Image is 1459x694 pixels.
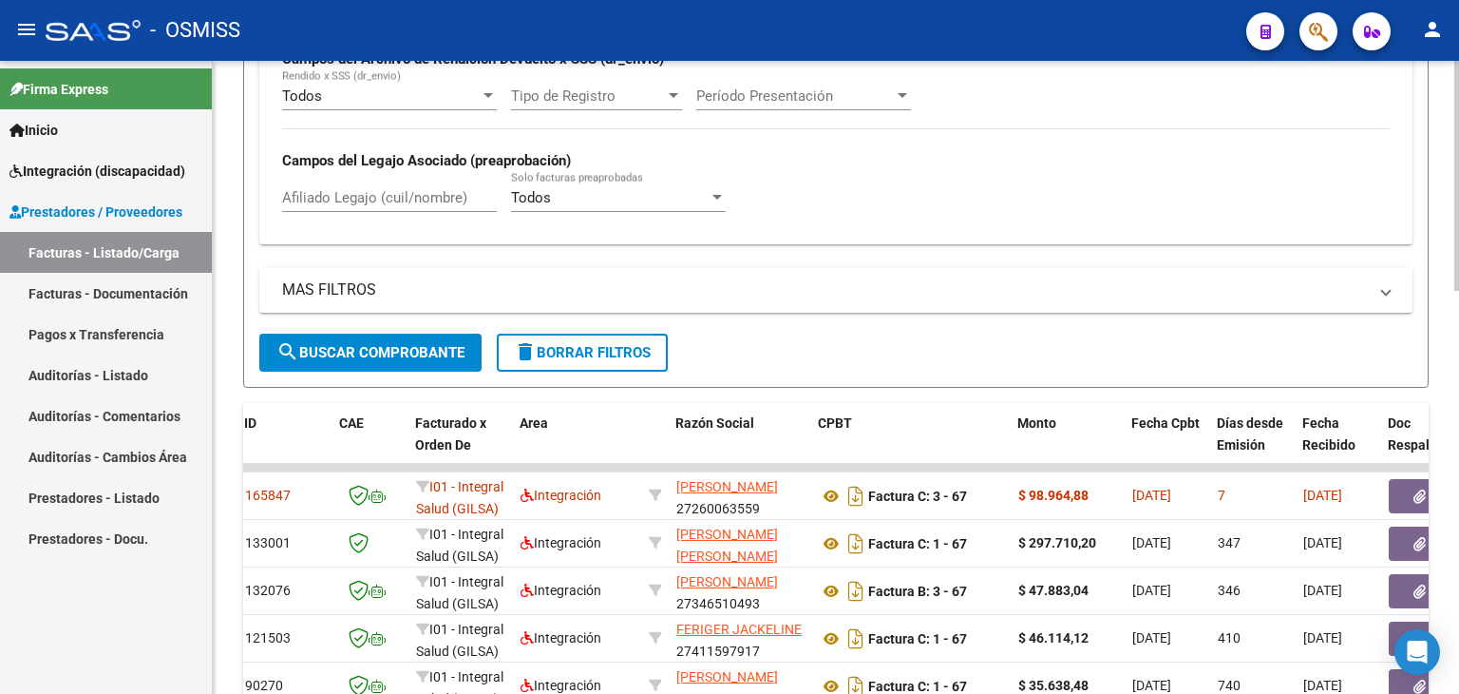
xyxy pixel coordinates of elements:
[282,280,1367,300] mat-panel-title: MAS FILTROS
[237,403,332,487] datatable-header-cell: ID
[868,584,967,599] strong: Factura B: 3 - 67
[1394,629,1440,675] div: Open Intercom Messenger
[282,152,571,169] strong: Campos del Legajo Asociado (preaprobación)
[514,340,537,363] mat-icon: delete
[9,202,182,222] span: Prestadores / Proveedores
[1018,630,1089,646] strong: $ 46.114,12
[1209,403,1295,487] datatable-header-cell: Días desde Emisión
[1218,678,1241,693] span: 740
[407,403,512,487] datatable-header-cell: Facturado x Orden De
[1132,583,1171,598] span: [DATE]
[9,79,108,100] span: Firma Express
[282,87,322,105] span: Todos
[514,344,651,361] span: Borrar Filtros
[521,678,601,693] span: Integración
[9,120,58,141] span: Inicio
[282,50,664,67] strong: Campos del Archivo de Rendición Devuelto x SSS (dr_envio)
[245,630,291,646] span: 121503
[1218,583,1241,598] span: 346
[1303,678,1342,693] span: [DATE]
[676,619,804,659] div: 27411597917
[259,267,1412,313] mat-expansion-panel-header: MAS FILTROS
[415,415,486,453] span: Facturado x Orden De
[245,488,291,503] span: 165847
[1218,630,1241,646] span: 410
[676,476,804,516] div: 27260063559
[676,571,804,611] div: 27346510493
[676,669,778,684] span: [PERSON_NAME]
[339,415,364,431] span: CAE
[416,574,503,611] span: I01 - Integral Salud (GILSA)
[150,10,240,51] span: - OSMISS
[1132,488,1171,503] span: [DATE]
[521,488,601,503] span: Integración
[676,527,778,564] span: [PERSON_NAME] [PERSON_NAME]
[696,87,894,105] span: Período Presentación
[1132,630,1171,646] span: [DATE]
[676,574,778,589] span: [PERSON_NAME]
[245,535,291,550] span: 133001
[843,481,868,511] i: Descargar documento
[1421,18,1444,41] mat-icon: person
[1218,535,1241,550] span: 347
[259,334,482,372] button: Buscar Comprobante
[843,576,868,607] i: Descargar documento
[818,415,852,431] span: CPBT
[511,87,665,105] span: Tipo de Registro
[245,583,291,598] span: 132076
[1017,415,1056,431] span: Monto
[520,415,548,431] span: Area
[868,631,967,646] strong: Factura C: 1 - 67
[416,622,503,659] span: I01 - Integral Salud (GILSA)
[843,624,868,654] i: Descargar documento
[675,415,754,431] span: Razón Social
[416,479,503,516] span: I01 - Integral Salud (GILSA)
[868,489,967,504] strong: Factura C: 3 - 67
[1124,403,1209,487] datatable-header-cell: Fecha Cpbt
[1218,488,1225,503] span: 7
[276,344,464,361] span: Buscar Comprobante
[512,403,640,487] datatable-header-cell: Area
[1018,583,1089,598] strong: $ 47.883,04
[245,678,283,693] span: 90270
[1303,535,1342,550] span: [DATE]
[276,340,299,363] mat-icon: search
[668,403,810,487] datatable-header-cell: Razón Social
[1302,415,1355,453] span: Fecha Recibido
[1303,583,1342,598] span: [DATE]
[1303,488,1342,503] span: [DATE]
[810,403,1010,487] datatable-header-cell: CPBT
[1217,415,1283,453] span: Días desde Emisión
[1131,415,1200,431] span: Fecha Cpbt
[1018,488,1089,503] strong: $ 98.964,88
[521,630,601,646] span: Integración
[1303,630,1342,646] span: [DATE]
[1018,535,1096,550] strong: $ 297.710,20
[676,524,804,564] div: 23415079354
[843,529,868,559] i: Descargar documento
[521,535,601,550] span: Integración
[416,527,503,564] span: I01 - Integral Salud (GILSA)
[15,18,38,41] mat-icon: menu
[1295,403,1380,487] datatable-header-cell: Fecha Recibido
[511,189,551,206] span: Todos
[1132,678,1171,693] span: [DATE]
[521,583,601,598] span: Integración
[332,403,407,487] datatable-header-cell: CAE
[244,415,256,431] span: ID
[497,334,668,372] button: Borrar Filtros
[676,622,802,637] span: FERIGER JACKELINE
[1018,678,1089,693] strong: $ 35.638,48
[868,536,967,551] strong: Factura C: 1 - 67
[9,161,185,182] span: Integración (discapacidad)
[1010,403,1124,487] datatable-header-cell: Monto
[676,479,778,494] span: [PERSON_NAME]
[868,679,967,694] strong: Factura C: 1 - 67
[1132,535,1171,550] span: [DATE]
